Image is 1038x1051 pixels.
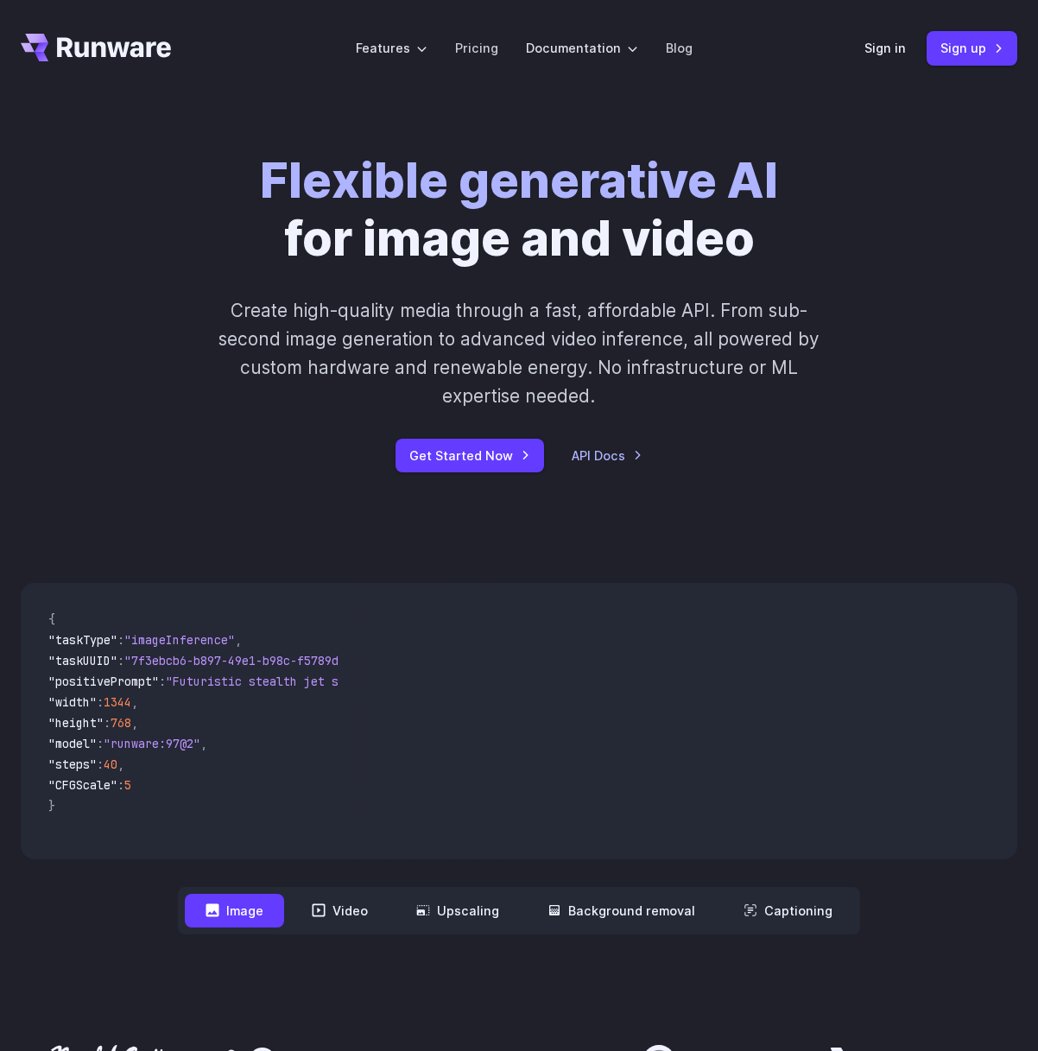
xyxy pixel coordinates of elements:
[117,653,124,668] span: :
[111,715,131,731] span: 768
[104,757,117,772] span: 40
[104,736,200,751] span: "runware:97@2"
[124,653,387,668] span: "7f3ebcb6-b897-49e1-b98c-f5789d2d40d7"
[117,757,124,772] span: ,
[527,894,716,928] button: Background removal
[723,894,853,928] button: Captioning
[48,798,55,814] span: }
[185,894,284,928] button: Image
[131,715,138,731] span: ,
[260,152,778,269] h1: for image and video
[166,674,794,689] span: "Futuristic stealth jet streaking through a neon-lit cityscape with glowing purple exhaust"
[21,34,171,61] a: Go to /
[396,894,520,928] button: Upscaling
[97,736,104,751] span: :
[117,777,124,793] span: :
[159,674,166,689] span: :
[104,694,131,710] span: 1344
[48,674,159,689] span: "positivePrompt"
[260,151,778,210] strong: Flexible generative AI
[291,894,389,928] button: Video
[124,632,235,648] span: "imageInference"
[235,632,242,648] span: ,
[572,446,642,465] a: API Docs
[396,439,544,472] a: Get Started Now
[356,38,427,58] label: Features
[526,38,638,58] label: Documentation
[48,694,97,710] span: "width"
[124,777,131,793] span: 5
[117,632,124,648] span: :
[927,31,1017,65] a: Sign up
[97,757,104,772] span: :
[48,736,97,751] span: "model"
[48,757,97,772] span: "steps"
[200,296,839,411] p: Create high-quality media through a fast, affordable API. From sub-second image generation to adv...
[455,38,498,58] a: Pricing
[131,694,138,710] span: ,
[666,38,693,58] a: Blog
[864,38,906,58] a: Sign in
[48,777,117,793] span: "CFGScale"
[104,715,111,731] span: :
[48,653,117,668] span: "taskUUID"
[48,632,117,648] span: "taskType"
[97,694,104,710] span: :
[48,611,55,627] span: {
[200,736,207,751] span: ,
[48,715,104,731] span: "height"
